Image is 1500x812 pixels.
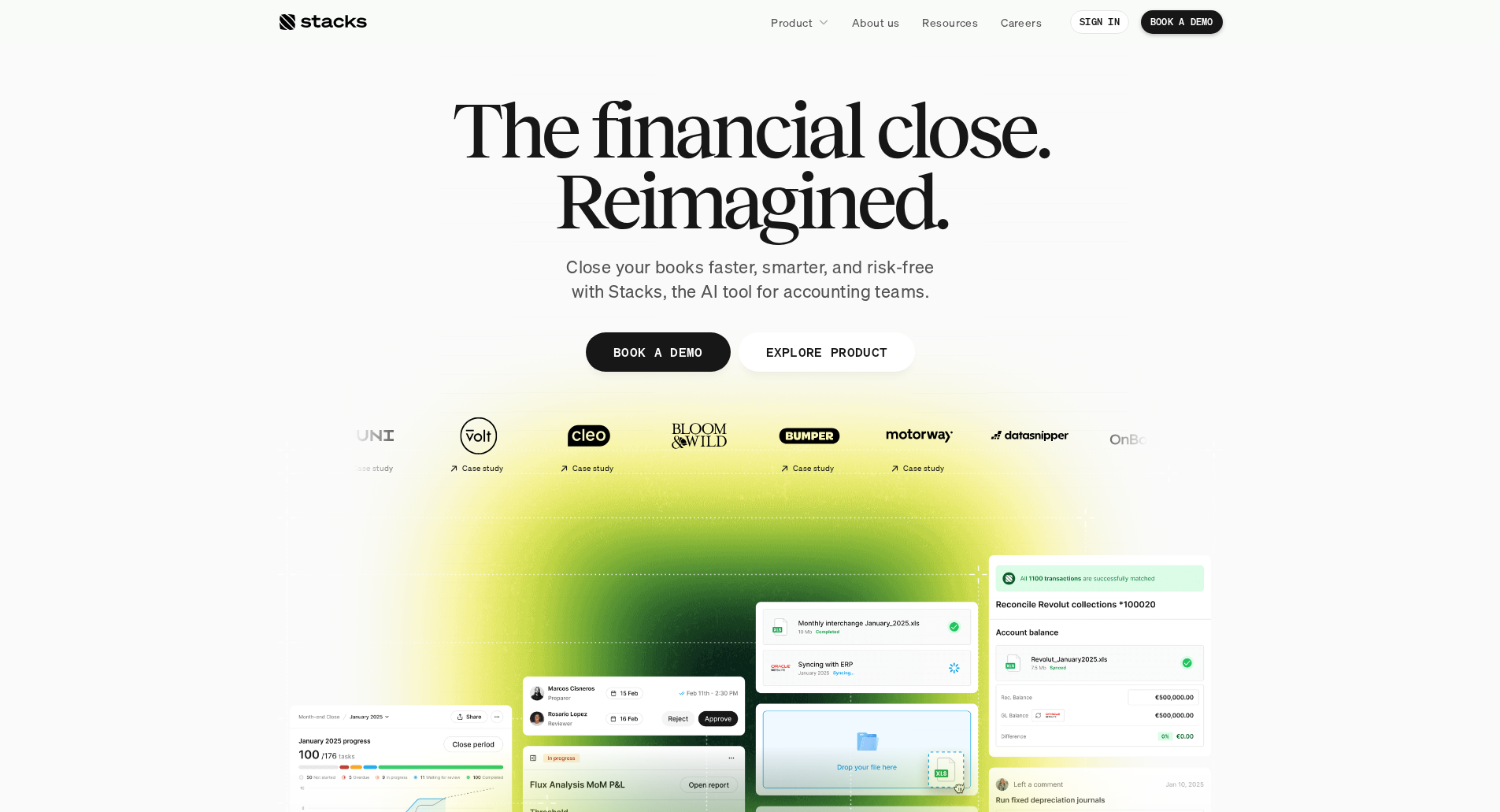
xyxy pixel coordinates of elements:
a: Case study [538,408,640,480]
span: close. [876,95,1049,165]
span: Reimagined. [554,165,946,236]
p: BOOK A DEMO [613,340,702,363]
h2: Case study [461,464,503,473]
p: SIGN IN [1080,17,1120,28]
p: Careers [1001,14,1042,31]
h2: Case study [902,464,944,473]
a: About us [843,8,909,36]
p: Resources [922,14,978,31]
p: Close your books faster, smarter, and risk-free with Stacks, the AI tool for accounting teams. [554,255,947,304]
a: Case study [317,408,420,480]
span: financial [591,95,862,165]
a: Resources [913,8,987,36]
a: Case study [428,408,530,480]
a: BOOK A DEMO [585,332,730,372]
a: SIGN IN [1070,10,1129,34]
p: About us [852,14,899,31]
p: EXPLORE PRODUCT [765,340,887,363]
a: BOOK A DEMO [1141,10,1223,34]
span: The [452,95,577,165]
a: Case study [869,408,971,480]
h2: Case study [792,464,834,473]
a: Careers [991,8,1051,36]
p: BOOK A DEMO [1150,17,1213,28]
a: Case study [758,408,861,480]
h2: Case study [351,464,393,473]
a: EXPLORE PRODUCT [738,332,915,372]
h2: Case study [572,464,613,473]
p: Product [771,14,813,31]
